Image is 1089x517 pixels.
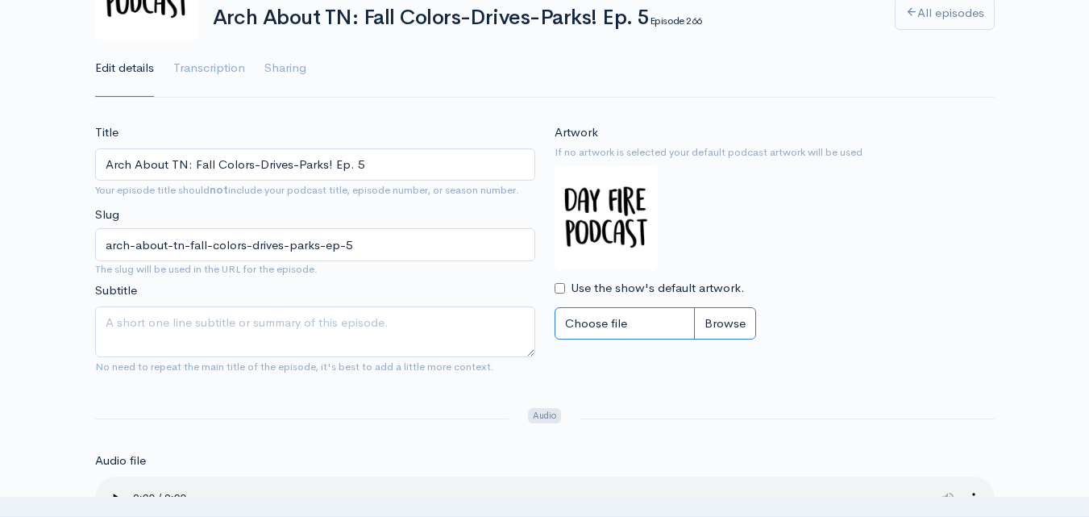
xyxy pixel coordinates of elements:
[173,40,245,98] a: Transcription
[555,144,995,161] small: If no artwork is selected your default podcast artwork will be used
[95,206,119,224] label: Slug
[213,6,875,30] h1: Arch About TN: Fall Colors-Drives-Parks! Ep. 5
[555,123,598,142] label: Artwork
[95,148,535,181] input: What is the episode's title?
[95,228,535,261] input: title-of-episode
[95,261,535,277] small: The slug will be used in the URL for the episode.
[210,183,228,197] strong: not
[264,40,306,98] a: Sharing
[650,14,702,27] small: Episode 266
[95,281,137,300] label: Subtitle
[95,452,146,470] label: Audio file
[571,279,745,298] label: Use the show's default artwork.
[95,123,118,142] label: Title
[528,408,561,423] span: Audio
[95,183,519,197] small: Your episode title should include your podcast title, episode number, or season number.
[95,360,494,373] small: No need to repeat the main title of the episode, it's best to add a little more context.
[95,40,154,98] a: Edit details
